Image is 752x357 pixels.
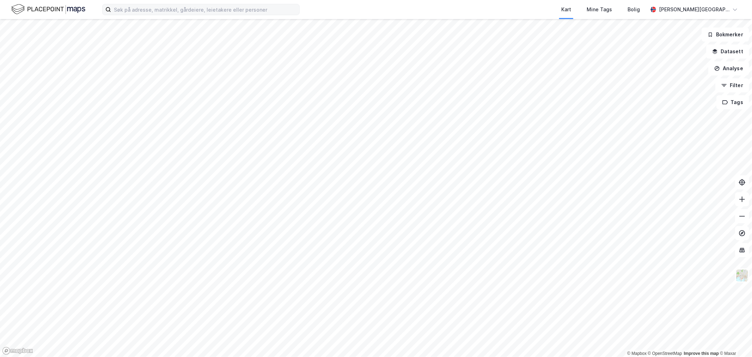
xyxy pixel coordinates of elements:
[715,78,749,92] button: Filter
[716,95,749,109] button: Tags
[684,351,719,356] a: Improve this map
[111,4,299,15] input: Søk på adresse, matrikkel, gårdeiere, leietakere eller personer
[702,28,749,42] button: Bokmerker
[2,347,33,355] a: Mapbox homepage
[11,3,85,16] img: logo.f888ab2527a4732fd821a326f86c7f29.svg
[708,61,749,75] button: Analyse
[627,351,647,356] a: Mapbox
[628,5,640,14] div: Bolig
[659,5,729,14] div: [PERSON_NAME][GEOGRAPHIC_DATA]
[735,269,749,282] img: Z
[706,44,749,59] button: Datasett
[648,351,682,356] a: OpenStreetMap
[717,323,752,357] iframe: Chat Widget
[561,5,571,14] div: Kart
[587,5,612,14] div: Mine Tags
